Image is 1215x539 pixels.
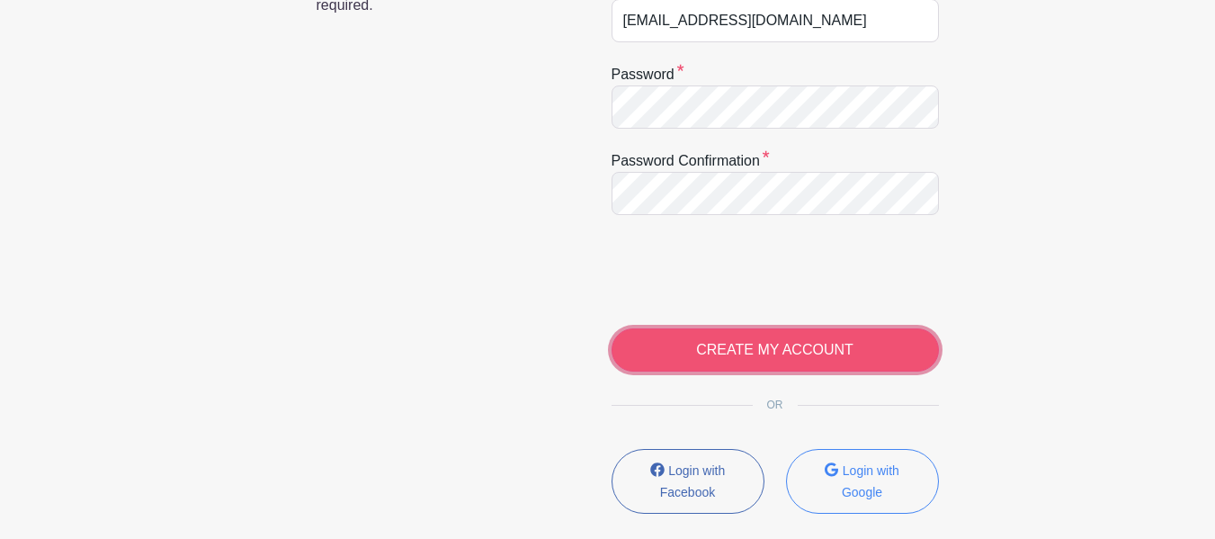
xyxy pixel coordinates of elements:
button: Login with Facebook [612,449,764,514]
iframe: reCAPTCHA [612,237,885,307]
input: CREATE MY ACCOUNT [612,328,939,372]
small: Login with Google [842,463,899,499]
label: Password confirmation [612,150,770,172]
label: Password [612,64,684,85]
small: Login with Facebook [660,463,726,499]
button: Login with Google [786,449,939,514]
span: OR [753,399,798,411]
